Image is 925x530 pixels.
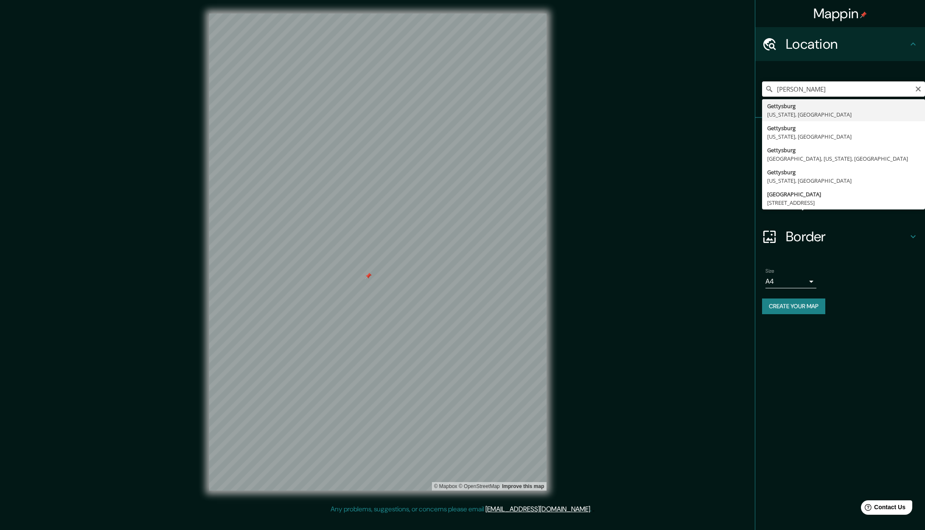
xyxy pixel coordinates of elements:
div: Gettysburg [767,146,920,154]
canvas: Map [209,14,547,491]
div: [GEOGRAPHIC_DATA] [767,190,920,198]
a: OpenStreetMap [459,483,500,489]
iframe: Help widget launcher [849,497,916,521]
div: . [593,504,594,514]
h4: Layout [786,194,908,211]
div: Location [755,27,925,61]
img: pin-icon.png [860,11,867,18]
p: Any problems, suggestions, or concerns please email . [331,504,591,514]
h4: Location [786,36,908,53]
div: . [591,504,593,514]
div: Gettysburg [767,168,920,176]
div: [STREET_ADDRESS] [767,198,920,207]
h4: Border [786,228,908,245]
a: Mapbox [434,483,457,489]
input: Pick your city or area [762,81,925,97]
div: [US_STATE], [GEOGRAPHIC_DATA] [767,176,920,185]
div: A4 [765,275,816,288]
div: Pins [755,118,925,152]
a: Map feedback [502,483,544,489]
a: [EMAIL_ADDRESS][DOMAIN_NAME] [485,505,590,513]
div: [GEOGRAPHIC_DATA], [US_STATE], [GEOGRAPHIC_DATA] [767,154,920,163]
div: [US_STATE], [GEOGRAPHIC_DATA] [767,110,920,119]
div: Border [755,220,925,254]
div: Gettysburg [767,124,920,132]
h4: Mappin [813,5,867,22]
button: Clear [915,84,922,92]
div: [US_STATE], [GEOGRAPHIC_DATA] [767,132,920,141]
div: Style [755,152,925,186]
div: Layout [755,186,925,220]
div: Gettysburg [767,102,920,110]
button: Create your map [762,298,825,314]
label: Size [765,268,774,275]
